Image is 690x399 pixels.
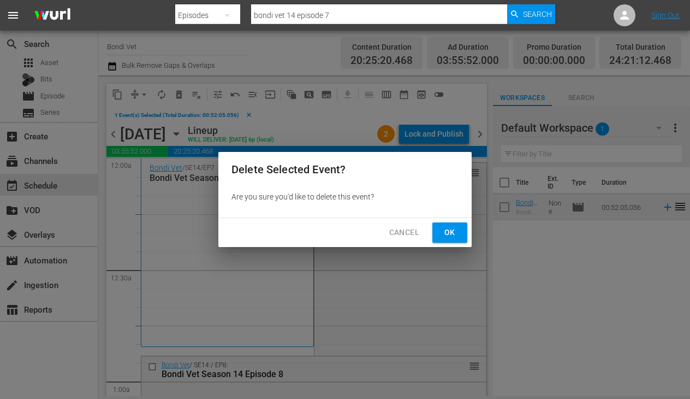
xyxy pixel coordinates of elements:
[441,226,459,239] span: Ok
[651,11,680,20] a: Sign Out
[380,222,428,243] button: Cancel
[218,187,472,207] div: Are you sure you'd like to delete this event?
[389,226,419,239] span: Cancel
[26,3,79,28] img: ans4CAIJ8jUAAAAAAAAAAAAAAAAAAAAAAAAgQb4GAAAAAAAAAAAAAAAAAAAAAAAAJMjXAAAAAAAAAAAAAAAAAAAAAAAAgAT5G...
[7,9,20,22] span: menu
[523,4,552,24] span: Search
[231,161,459,178] h2: Delete Selected Event?
[432,222,467,243] button: Ok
